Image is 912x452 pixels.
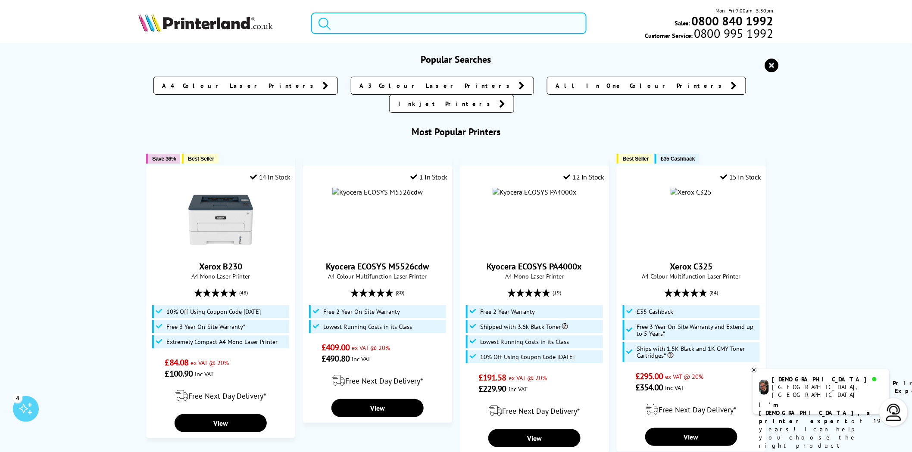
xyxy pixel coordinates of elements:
a: A4 Colour Laser Printers [153,77,338,95]
span: Extremely Compact A4 Mono Laser Printer [166,338,278,345]
button: Best Seller [617,154,653,164]
button: Best Seller [182,154,219,164]
span: Sales: [675,19,690,27]
span: £490.80 [322,353,350,364]
span: Customer Service: [645,29,773,40]
span: inc VAT [352,355,371,363]
div: modal_delivery [308,368,447,393]
span: £84.08 [165,357,189,368]
span: (84) [709,285,718,301]
a: A3 Colour Laser Printers [351,77,534,95]
div: modal_delivery [465,399,604,423]
span: Mon - Fri 9:00am - 5:30pm [716,6,774,15]
span: £35 Cashback [661,155,695,162]
span: Save 36% [152,155,176,162]
div: [GEOGRAPHIC_DATA], [GEOGRAPHIC_DATA] [772,383,882,399]
img: chris-livechat.png [759,380,769,395]
div: 4 [13,393,22,402]
span: (48) [239,285,248,301]
a: View [488,429,581,447]
span: A4 Colour Laser Printers [162,81,319,90]
h3: Popular Searches [138,53,773,65]
a: Xerox B230 [188,245,253,254]
a: 0800 840 1992 [690,17,774,25]
span: Free 3 Year On-Site Warranty* [166,323,245,330]
span: £229.90 [478,383,506,394]
div: 14 In Stock [250,173,290,181]
span: ex VAT @ 20% [352,344,390,352]
span: Best Seller [623,155,649,162]
span: 0800 995 1992 [693,29,773,37]
span: Free 2 Year Warranty [480,308,535,315]
span: Inkjet Printers [398,99,495,108]
span: A4 Mono Laser Printer [465,272,604,280]
span: £191.58 [478,372,506,383]
span: £409.00 [322,342,350,353]
span: 10% Off Using Coupon Code [DATE] [166,308,261,315]
a: Kyocera ECOSYS PA4000x [487,261,582,272]
span: A3 Colour Laser Printers [360,81,515,90]
a: Xerox B230 [199,261,242,272]
span: All In One Colour Printers [556,81,727,90]
button: Save 36% [146,154,180,164]
span: A4 Mono Laser Printer [151,272,290,280]
span: ex VAT @ 20% [509,374,547,382]
span: Lowest Running Costs in its Class [480,338,569,345]
span: A4 Colour Multifunction Laser Printer [308,272,447,280]
span: Ships with 1.5K Black and 1K CMY Toner Cartridges* [637,345,758,359]
span: £35 Cashback [637,308,674,315]
span: inc VAT [665,384,684,392]
div: 1 In Stock [411,173,448,181]
img: Kyocera ECOSYS M5526cdw [332,188,423,196]
span: Best Seller [188,155,214,162]
img: Kyocera ECOSYS PA4000x [493,188,576,196]
span: inc VAT [509,385,528,393]
div: modal_delivery [622,397,761,421]
a: Inkjet Printers [389,95,514,113]
img: Xerox B230 [188,188,253,252]
a: Printerland Logo [138,13,300,34]
a: View [175,414,267,432]
a: Kyocera ECOSYS M5526cdw [326,261,429,272]
a: View [645,428,737,446]
img: Printerland Logo [138,13,273,32]
span: Lowest Running Costs in its Class [323,323,412,330]
h3: Most Popular Printers [138,126,773,138]
a: All In One Colour Printers [547,77,746,95]
input: Search product or brand [311,12,587,34]
span: A4 Colour Multifunction Laser Printer [622,272,761,280]
b: I'm [DEMOGRAPHIC_DATA], a printer expert [759,401,873,425]
span: (80) [396,285,405,301]
span: Shipped with 3.6k Black Toner [480,323,568,330]
a: View [331,399,424,417]
img: user-headset-light.svg [885,404,903,421]
div: [DEMOGRAPHIC_DATA] [772,375,882,383]
span: (19) [553,285,561,301]
div: 15 In Stock [721,173,761,181]
div: modal_delivery [151,384,290,408]
span: ex VAT @ 20% [665,372,704,381]
div: 12 In Stock [564,173,604,181]
img: Xerox C325 [671,188,712,196]
a: Xerox C325 [670,261,712,272]
span: Free 2 Year On-Site Warranty [323,308,400,315]
span: £295.00 [635,371,663,382]
span: 10% Off Using Coupon Code [DATE] [480,353,575,360]
p: of 19 years! I can help you choose the right product [759,401,883,450]
span: inc VAT [195,370,214,378]
span: ex VAT @ 20% [191,359,229,367]
span: Free 3 Year On-Site Warranty and Extend up to 5 Years* [637,323,758,337]
button: £35 Cashback [655,154,699,164]
span: £100.90 [165,368,193,379]
b: 0800 840 1992 [692,13,774,29]
span: £354.00 [635,382,663,393]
